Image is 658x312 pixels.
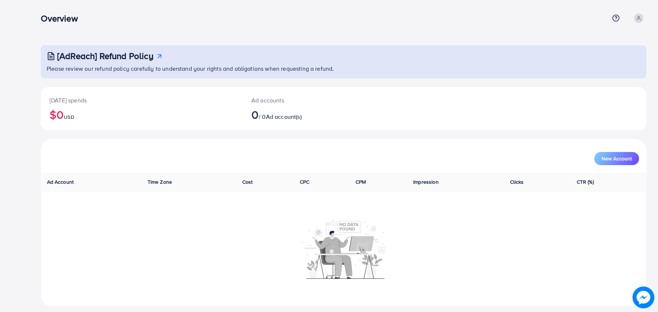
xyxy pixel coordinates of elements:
span: 0 [251,106,259,123]
h2: / 0 [251,108,385,121]
span: Time Zone [148,178,172,186]
p: Ad accounts [251,96,385,105]
p: Please review our refund policy carefully to understand your rights and obligations when requesti... [47,64,642,73]
p: [DATE] spends [50,96,234,105]
span: CPM [356,178,366,186]
span: Impression [413,178,439,186]
span: Ad Account [47,178,74,186]
span: CTR (%) [577,178,594,186]
span: Cost [242,178,253,186]
h2: $0 [50,108,234,121]
span: Clicks [510,178,524,186]
img: No account [302,219,385,279]
h3: [AdReach] Refund Policy [57,51,153,61]
span: Ad account(s) [266,113,302,121]
button: New Account [594,152,639,165]
span: New Account [602,156,632,161]
img: image [632,286,654,308]
span: USD [64,113,74,121]
h3: Overview [41,13,83,24]
span: CPC [300,178,309,186]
